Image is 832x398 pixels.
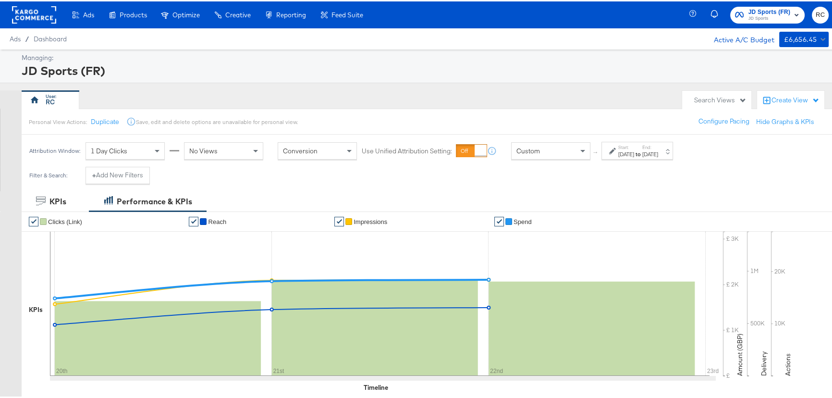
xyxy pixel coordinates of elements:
[783,352,792,374] text: Actions
[189,145,218,154] span: No Views
[756,116,814,125] button: Hide Graphs & KPIs
[354,217,387,224] span: Impressions
[29,215,38,225] a: ✔
[704,30,774,45] div: Active A/C Budget
[514,217,532,224] span: Spend
[642,149,658,157] div: [DATE]
[694,94,746,103] div: Search Views
[759,350,768,374] text: Delivery
[494,215,504,225] a: ✔
[784,32,817,44] div: £6,656.45
[29,171,68,177] div: Filter & Search:
[362,145,452,154] label: Use Unified Attribution Setting:
[634,149,642,156] strong: to
[276,10,306,17] span: Reporting
[591,149,600,153] span: ↑
[48,217,82,224] span: Clicks (Link)
[22,52,826,61] div: Managing:
[364,382,388,391] div: Timeline
[29,117,87,124] div: Personal View Actions:
[208,217,226,224] span: Reach
[642,143,658,149] label: End:
[34,34,67,41] a: Dashboard
[83,10,94,17] span: Ads
[730,5,805,22] button: JD Sports (FR)JD Sports
[86,165,150,183] button: +Add New Filters
[91,116,119,125] button: Duplicate
[812,5,829,22] button: RC
[92,169,96,178] strong: +
[618,143,634,149] label: Start:
[283,145,318,154] span: Conversion
[29,304,43,313] div: KPIs
[120,10,147,17] span: Products
[46,96,55,105] div: RC
[779,30,829,46] button: £6,656.45
[21,34,34,41] span: /
[334,215,344,225] a: ✔
[189,215,198,225] a: ✔
[748,6,791,16] span: JD Sports (FR)
[748,13,791,21] span: JD Sports
[692,112,756,129] button: Configure Pacing
[331,10,363,17] span: Feed Suite
[816,8,825,19] span: RC
[618,149,634,157] div: [DATE]
[22,61,826,77] div: JD Sports (FR)
[516,145,540,154] span: Custom
[771,94,820,104] div: Create View
[49,195,66,206] div: KPIs
[735,332,744,374] text: Amount (GBP)
[29,146,81,153] div: Attribution Window:
[117,195,192,206] div: Performance & KPIs
[225,10,251,17] span: Creative
[136,117,298,124] div: Save, edit and delete options are unavailable for personal view.
[10,34,21,41] span: Ads
[172,10,200,17] span: Optimize
[91,145,127,154] span: 1 Day Clicks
